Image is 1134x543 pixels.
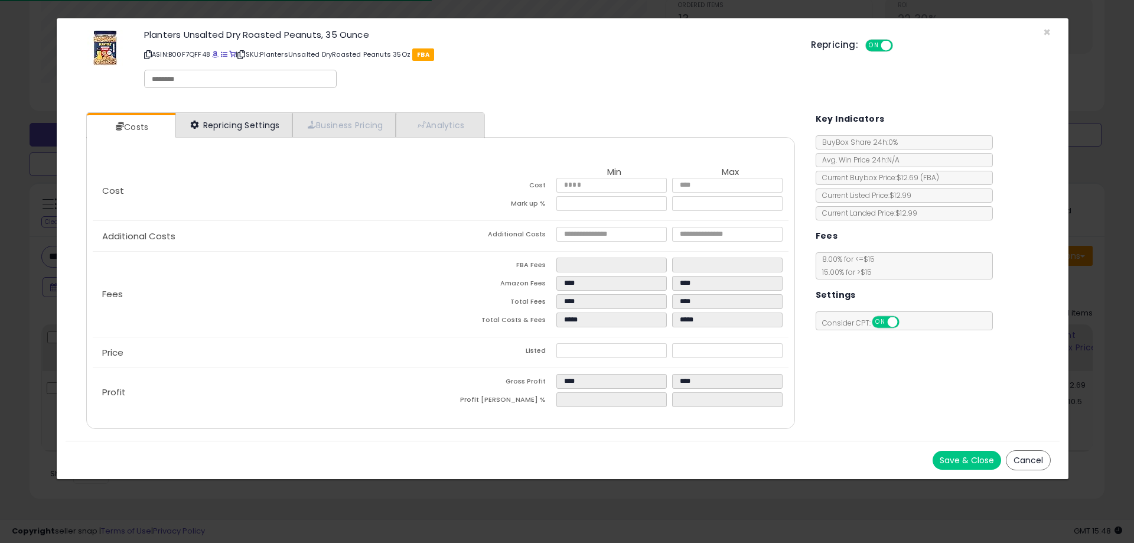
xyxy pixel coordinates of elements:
span: ( FBA ) [920,173,939,183]
p: Additional Costs [93,232,441,241]
button: Cancel [1006,450,1051,470]
td: Gross Profit [441,374,556,392]
td: Profit [PERSON_NAME] % [441,392,556,411]
span: Current Buybox Price: [816,173,939,183]
a: Your listing only [229,50,236,59]
button: Save & Close [933,451,1001,470]
td: Total Fees [441,294,556,313]
span: BuyBox Share 24h: 0% [816,137,898,147]
p: Price [93,348,441,357]
span: × [1043,24,1051,41]
a: Business Pricing [292,113,396,137]
p: Fees [93,290,441,299]
a: Repricing Settings [175,113,292,137]
a: All offer listings [221,50,227,59]
td: FBA Fees [441,258,556,276]
h5: Settings [816,288,856,303]
span: FBA [412,48,434,61]
span: 8.00 % for <= $15 [816,254,875,277]
td: Cost [441,178,556,196]
h3: Planters Unsalted Dry Roasted Peanuts, 35 Ounce [144,30,793,39]
span: 15.00 % for > $15 [816,267,872,277]
p: Cost [93,186,441,196]
p: Profit [93,388,441,397]
span: Current Listed Price: $12.99 [816,190,911,200]
span: OFF [891,41,910,51]
span: $12.69 [897,173,939,183]
td: Mark up % [441,196,556,214]
a: Costs [87,115,174,139]
span: OFF [897,317,916,327]
th: Min [556,167,672,178]
span: Current Landed Price: $12.99 [816,208,917,218]
img: 51a8bN7DBQL._SL60_.jpg [87,30,123,66]
td: Listed [441,343,556,362]
a: Analytics [396,113,483,137]
h5: Key Indicators [816,112,885,126]
span: Avg. Win Price 24h: N/A [816,155,900,165]
span: ON [866,41,881,51]
a: BuyBox page [212,50,219,59]
h5: Fees [816,229,838,243]
span: ON [873,317,888,327]
td: Total Costs & Fees [441,313,556,331]
span: Consider CPT: [816,318,915,328]
h5: Repricing: [811,40,858,50]
p: ASIN: B00F7QFF48 | SKU: PlantersUnsalted DryRoasted Peanuts 35Oz [144,45,793,64]
td: Additional Costs [441,227,556,245]
td: Amazon Fees [441,276,556,294]
th: Max [672,167,788,178]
